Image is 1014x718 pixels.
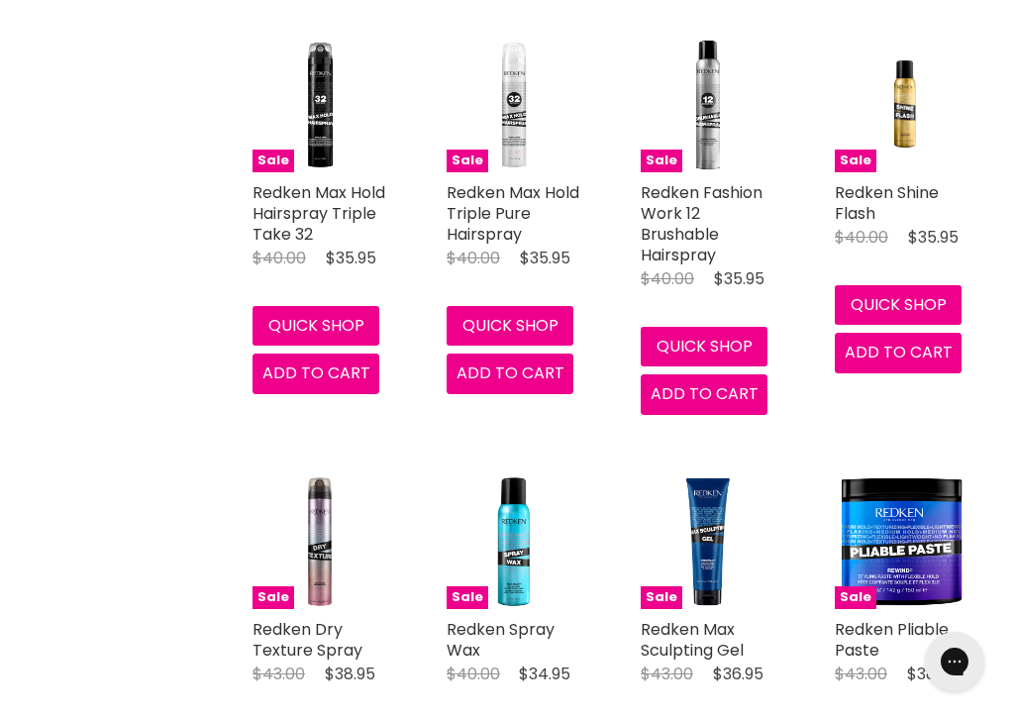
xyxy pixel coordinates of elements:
img: Redken Max Sculpting Gel [641,474,775,609]
span: Add to cart [651,382,759,405]
img: Redken Pliable Paste [835,474,969,609]
a: Redken Fashion Work 12 Brushable Hairspray Redken Fashion Work 12 Brushable Hairspray Sale [641,38,775,172]
a: Redken Max Sculpting Gel [641,618,744,662]
button: Quick shop [447,306,573,346]
a: Redken Max Hold Triple Pure Hairspray Redken Max Hold Triple Pure Hairspray Sale [447,38,581,172]
button: Add to cart [447,354,573,393]
span: Add to cart [456,361,564,384]
a: Redken Pliable Paste Redken Pliable Paste Sale [835,474,969,609]
span: Sale [641,586,682,609]
a: Redken Max Hold Hairspray Triple Take 32 [253,181,385,246]
span: $35.95 [520,247,570,269]
a: Redken Max Sculpting Gel Redken Max Sculpting Gel Sale [641,474,775,609]
a: Redken Spray Wax [447,618,555,662]
img: Redken Spray Wax [447,474,581,609]
span: Add to cart [845,341,953,363]
span: $38.95 [325,663,375,685]
span: $35.95 [326,247,376,269]
button: Quick shop [253,306,379,346]
span: $35.95 [908,226,959,249]
span: $43.00 [253,663,305,685]
a: Redken Shine Flash Sale [835,38,969,172]
button: Add to cart [641,374,767,414]
span: $43.00 [835,663,887,685]
span: $35.95 [714,267,764,290]
span: $43.00 [641,663,693,685]
span: Sale [253,586,294,609]
button: Add to cart [835,333,962,372]
a: Redken Max Hold Triple Pure Hairspray [447,181,579,246]
img: Redken Dry Texture Spray [253,474,387,609]
span: $38.95 [907,663,958,685]
span: Sale [447,586,488,609]
span: $36.95 [713,663,763,685]
a: Redken Shine Flash [835,181,939,225]
span: Sale [641,150,682,172]
button: Add to cart [253,354,379,393]
span: Sale [253,150,294,172]
button: Quick shop [835,285,962,325]
a: Redken Dry Texture Spray [253,618,362,662]
iframe: Gorgias live chat messenger [915,625,994,698]
span: Sale [835,586,876,609]
a: Redken Max Hold Hairspray Triple Take 32 Redken Max Hold Hairspray Triple Take 32 Sale [253,38,387,172]
a: Redken Fashion Work 12 Brushable Hairspray [641,181,762,266]
a: Redken Dry Texture Spray Sale [253,474,387,609]
span: $40.00 [253,247,306,269]
span: Add to cart [262,361,370,384]
span: $40.00 [447,247,500,269]
a: Redken Pliable Paste [835,618,949,662]
span: $40.00 [641,267,694,290]
span: Sale [835,150,876,172]
span: $40.00 [447,663,500,685]
img: Redken Max Hold Triple Pure Hairspray [447,38,581,172]
span: $34.95 [519,663,570,685]
a: Redken Spray Wax Redken Spray Wax Sale [447,474,581,609]
img: Redken Shine Flash [860,38,945,172]
span: $40.00 [835,226,888,249]
button: Quick shop [641,327,767,366]
span: Sale [447,150,488,172]
img: Redken Max Hold Hairspray Triple Take 32 [253,38,387,172]
img: Redken Fashion Work 12 Brushable Hairspray [641,38,775,172]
